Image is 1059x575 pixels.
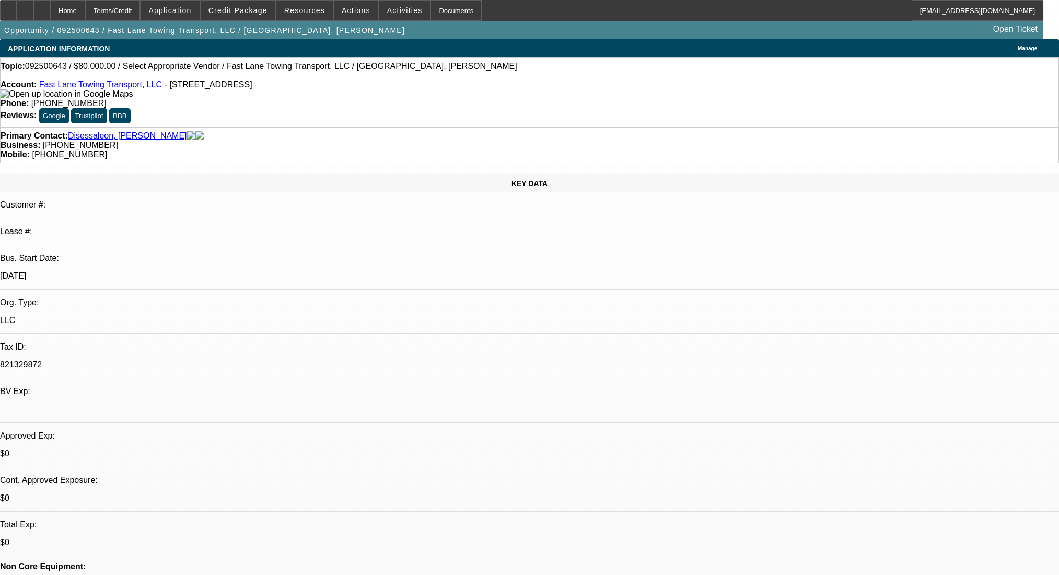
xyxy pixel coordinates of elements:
a: Fast Lane Towing Transport, LLC [39,80,162,89]
span: APPLICATION INFORMATION [8,44,110,53]
strong: Primary Contact: [1,131,68,141]
span: Manage [1018,45,1037,51]
span: [PHONE_NUMBER] [32,150,107,159]
img: facebook-icon.png [187,131,195,141]
strong: Mobile: [1,150,30,159]
strong: Topic: [1,62,25,71]
button: Application [141,1,199,20]
button: Activities [379,1,430,20]
button: Actions [334,1,378,20]
img: Open up location in Google Maps [1,89,133,99]
strong: Business: [1,141,40,149]
strong: Account: [1,80,37,89]
button: Resources [276,1,333,20]
button: Trustpilot [71,108,107,123]
span: Application [148,6,191,15]
span: Resources [284,6,325,15]
span: [PHONE_NUMBER] [31,99,107,108]
strong: Reviews: [1,111,37,120]
button: Google [39,108,69,123]
span: Opportunity / 092500643 / Fast Lane Towing Transport, LLC / [GEOGRAPHIC_DATA], [PERSON_NAME] [4,26,405,34]
span: 092500643 / $80,000.00 / Select Appropriate Vendor / Fast Lane Towing Transport, LLC / [GEOGRAPHI... [25,62,517,71]
span: Activities [387,6,423,15]
a: View Google Maps [1,89,133,98]
span: [PHONE_NUMBER] [43,141,118,149]
button: BBB [109,108,131,123]
span: Credit Package [208,6,267,15]
a: Disessaleon, [PERSON_NAME] [68,131,187,141]
a: Open Ticket [989,20,1042,38]
img: linkedin-icon.png [195,131,204,141]
strong: Phone: [1,99,29,108]
span: KEY DATA [511,179,548,188]
span: Actions [342,6,370,15]
span: - [STREET_ADDRESS] [165,80,252,89]
button: Credit Package [201,1,275,20]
